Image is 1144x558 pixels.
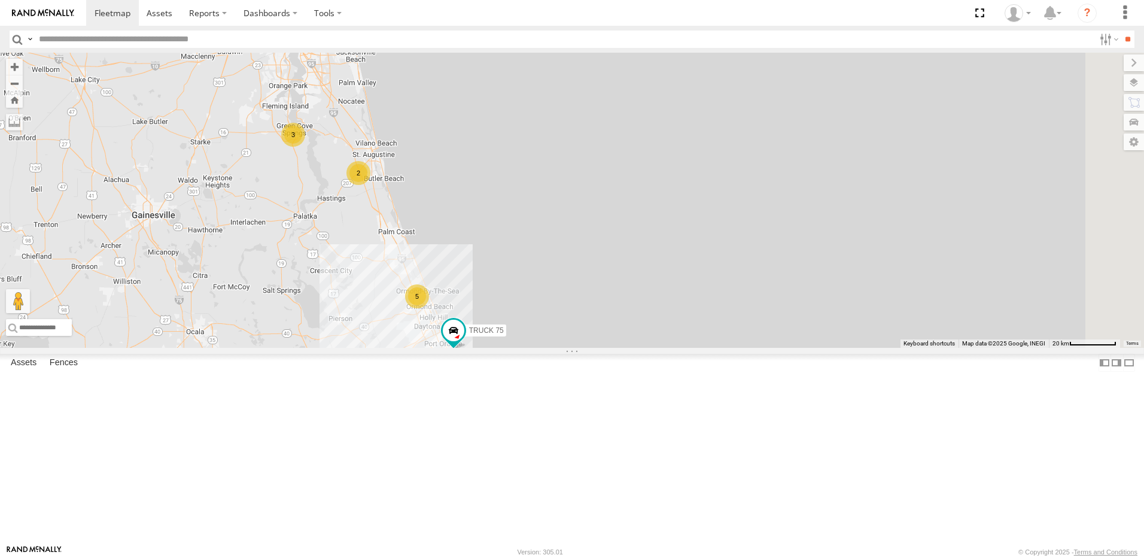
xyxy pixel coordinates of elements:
label: Dock Summary Table to the Right [1110,354,1122,371]
label: Search Query [25,31,35,48]
label: Measure [6,114,23,131]
i: ? [1078,4,1097,23]
button: Zoom out [6,75,23,92]
span: TRUCK 75 [469,326,504,334]
div: 5 [405,284,429,308]
button: Map Scale: 20 km per 75 pixels [1049,339,1120,348]
a: Terms [1126,341,1139,346]
label: Hide Summary Table [1123,354,1135,371]
label: Search Filter Options [1095,31,1121,48]
div: Thomas Crowe [1000,4,1035,22]
label: Map Settings [1124,134,1144,150]
div: © Copyright 2025 - [1018,548,1137,556]
div: 2 [346,161,370,185]
button: Zoom in [6,59,23,75]
div: 3 [281,123,305,147]
button: Zoom Home [6,92,23,108]
img: rand-logo.svg [12,9,74,17]
label: Assets [5,354,42,371]
span: Map data ©2025 Google, INEGI [962,340,1045,347]
button: Keyboard shortcuts [903,339,955,348]
button: Drag Pegman onto the map to open Street View [6,289,30,313]
span: 20 km [1052,340,1069,347]
label: Dock Summary Table to the Left [1099,354,1110,371]
a: Terms and Conditions [1074,548,1137,556]
div: Version: 305.01 [518,548,563,556]
label: Fences [44,354,84,371]
a: Visit our Website [7,546,62,558]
